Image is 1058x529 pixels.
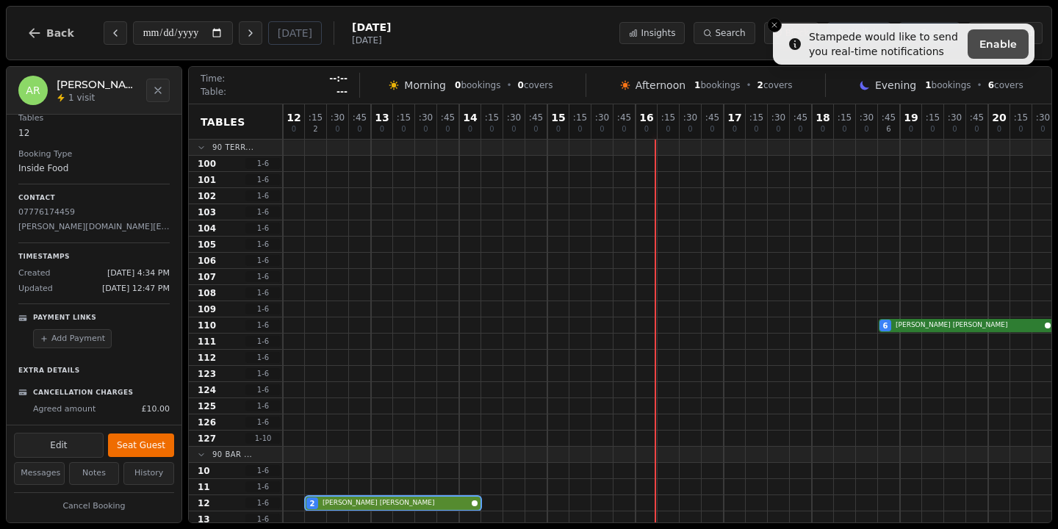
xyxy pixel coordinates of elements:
span: covers [757,79,793,91]
span: 1 - 6 [245,417,281,428]
span: 6 [883,320,888,331]
span: : 15 [926,113,940,122]
div: Stampede would like to send you real-time notifications [809,29,962,59]
span: : 45 [441,113,455,122]
button: Enable [968,29,1029,59]
span: 1 - 6 [245,368,281,379]
span: 0 [380,126,384,133]
div: AR [18,76,48,105]
span: 0 [600,126,604,133]
span: 1 - 6 [245,320,281,331]
span: 13 [198,514,210,525]
button: Next day [239,21,262,45]
span: 16 [639,112,653,123]
span: Back [46,28,74,38]
span: 1 [694,80,700,90]
span: --- [337,86,348,98]
button: Add Payment [33,329,112,349]
p: [PERSON_NAME][DOMAIN_NAME][EMAIL_ADDRESS][PERSON_NAME][DOMAIN_NAME] [18,221,170,234]
span: [PERSON_NAME] [PERSON_NAME] [896,320,1042,331]
h2: [PERSON_NAME] [PERSON_NAME] [57,77,137,92]
span: : 30 [948,113,962,122]
span: : 15 [661,113,675,122]
span: 1 - 6 [245,497,281,508]
p: Payment Links [33,313,96,323]
span: 112 [198,352,216,364]
span: 0 [666,126,670,133]
span: 20 [992,112,1006,123]
span: 0 [511,126,516,133]
span: covers [518,79,553,91]
span: 0 [1040,126,1045,133]
span: 1 - 6 [245,336,281,347]
span: : 45 [353,113,367,122]
span: [DATE] [352,35,391,46]
span: 0 [401,126,406,133]
span: : 30 [683,113,697,122]
span: 0 [842,126,846,133]
span: 1 - 6 [245,255,281,266]
span: 1 - 6 [245,271,281,282]
span: 125 [198,400,216,412]
span: 124 [198,384,216,396]
span: : 30 [419,113,433,122]
span: : 45 [617,113,631,122]
span: [DATE] [352,20,391,35]
span: 100 [198,158,216,170]
span: Evening [875,78,916,93]
span: 102 [198,190,216,202]
span: 18 [816,112,830,123]
span: 1 [925,80,931,90]
span: 0 [710,126,714,133]
button: History [123,462,174,485]
span: : 30 [595,113,609,122]
span: 17 [727,112,741,123]
span: [PERSON_NAME] [PERSON_NAME] [323,498,469,508]
span: 0 [974,126,979,133]
span: 14 [463,112,477,123]
p: Cancellation Charges [33,388,133,398]
span: 12 [287,112,301,123]
span: 108 [198,287,216,299]
span: 1 - 6 [245,223,281,234]
span: 0 [622,126,626,133]
span: Time: [201,73,225,84]
span: covers [988,79,1023,91]
span: [DATE] 4:34 PM [107,267,170,280]
span: 107 [198,271,216,283]
span: bookings [694,79,740,91]
span: --:-- [329,73,348,84]
span: 1 visit [68,92,95,104]
p: Contact [18,193,170,204]
span: Updated [18,283,53,295]
span: 1 - 6 [245,174,281,185]
span: 111 [198,336,216,348]
span: 1 - 6 [245,239,281,250]
span: 0 [533,126,538,133]
p: 07776174459 [18,206,170,219]
p: Timestamps [18,252,170,262]
span: 12 [198,497,210,509]
span: 1 - 6 [245,384,281,395]
span: • [506,79,511,91]
span: 0 [1018,126,1023,133]
span: 0 [556,126,561,133]
span: 19 [904,112,918,123]
span: 1 - 6 [245,465,281,476]
button: Insights [619,22,685,44]
span: 1 - 6 [245,481,281,492]
span: bookings [455,79,500,91]
span: Insights [641,27,675,39]
span: 103 [198,206,216,218]
span: 0 [445,126,450,133]
button: Block [764,22,818,44]
span: : 15 [838,113,852,122]
span: 1 - 6 [245,190,281,201]
span: 109 [198,303,216,315]
dd: Inside Food [18,162,170,175]
span: bookings [925,79,971,91]
span: 0 [357,126,361,133]
span: Table: [201,86,226,98]
span: • [977,79,982,91]
span: 1 - 6 [245,287,281,298]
